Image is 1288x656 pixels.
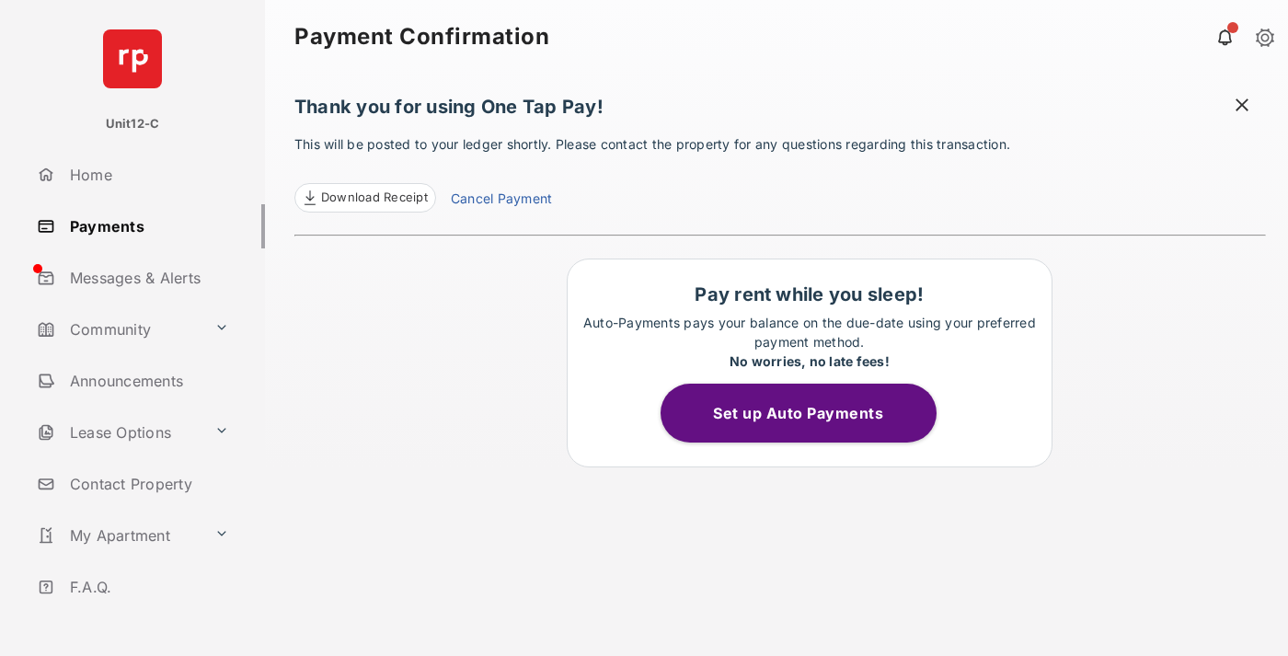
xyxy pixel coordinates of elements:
h1: Pay rent while you sleep! [577,283,1042,305]
a: Messages & Alerts [29,256,265,300]
p: Unit12-C [106,115,160,133]
a: Announcements [29,359,265,403]
h1: Thank you for using One Tap Pay! [294,96,1266,127]
strong: Payment Confirmation [294,26,549,48]
div: No worries, no late fees! [577,351,1042,371]
a: Contact Property [29,462,265,506]
a: F.A.Q. [29,565,265,609]
p: This will be posted to your ledger shortly. Please contact the property for any questions regardi... [294,134,1266,213]
a: Home [29,153,265,197]
a: Download Receipt [294,183,436,213]
a: Payments [29,204,265,248]
p: Auto-Payments pays your balance on the due-date using your preferred payment method. [577,313,1042,371]
img: svg+xml;base64,PHN2ZyB4bWxucz0iaHR0cDovL3d3dy53My5vcmcvMjAwMC9zdmciIHdpZHRoPSI2NCIgaGVpZ2h0PSI2NC... [103,29,162,88]
a: My Apartment [29,513,207,558]
span: Download Receipt [321,189,428,207]
a: Community [29,307,207,351]
button: Set up Auto Payments [661,384,937,443]
a: Lease Options [29,410,207,455]
a: Set up Auto Payments [661,404,959,422]
a: Cancel Payment [451,189,552,213]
